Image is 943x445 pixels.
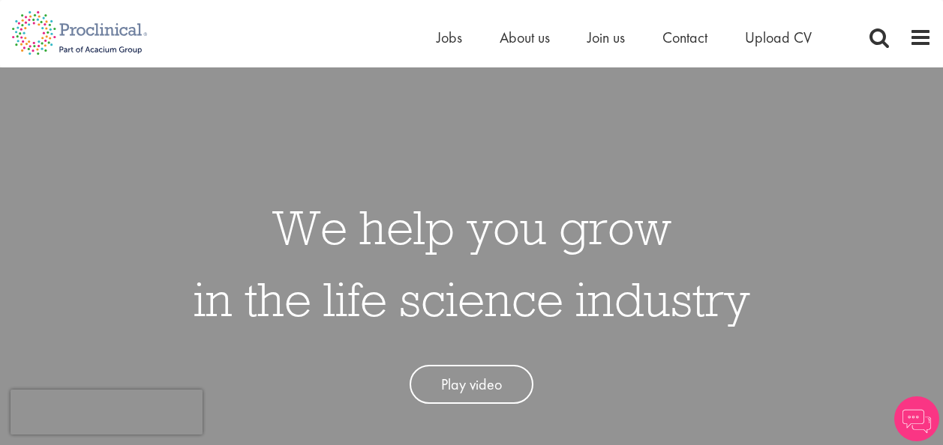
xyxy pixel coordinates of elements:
a: Play video [410,365,533,405]
img: Chatbot [894,396,939,441]
a: Join us [587,28,625,47]
h1: We help you grow in the life science industry [194,191,750,335]
a: About us [500,28,550,47]
a: Contact [662,28,707,47]
a: Upload CV [745,28,812,47]
a: Jobs [437,28,462,47]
